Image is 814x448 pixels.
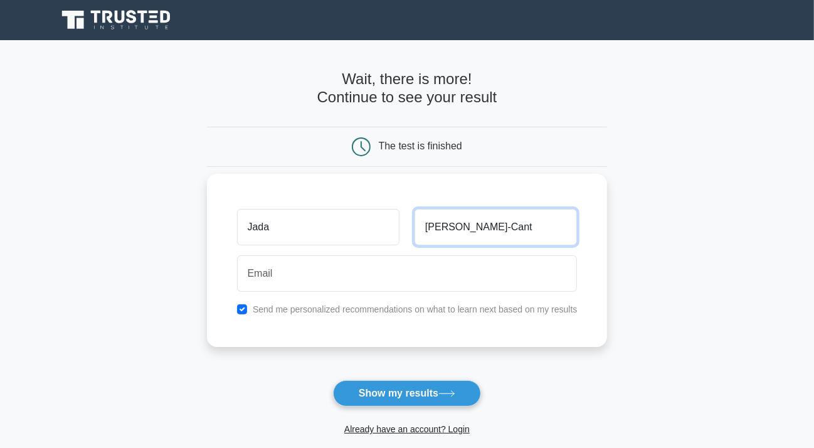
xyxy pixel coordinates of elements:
input: Email [237,255,578,292]
a: Already have an account? Login [344,424,470,434]
h4: Wait, there is more! Continue to see your result [207,70,608,107]
div: The test is finished [379,141,462,151]
label: Send me personalized recommendations on what to learn next based on my results [253,304,578,314]
input: First name [237,209,399,245]
input: Last name [415,209,577,245]
button: Show my results [333,380,481,407]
